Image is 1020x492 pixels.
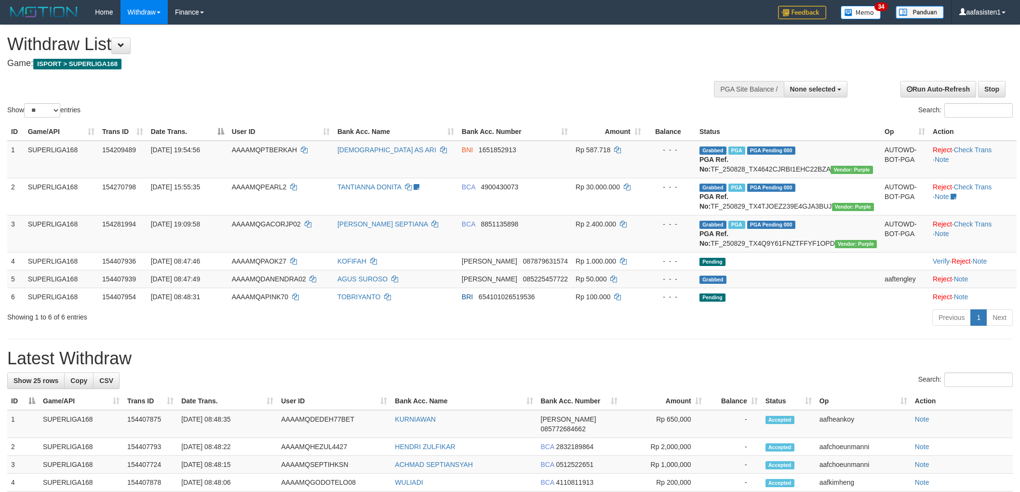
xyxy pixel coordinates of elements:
[232,257,286,265] span: AAAAMQPAOK27
[765,461,794,469] span: Accepted
[7,59,671,68] h4: Game:
[911,392,1013,410] th: Action
[39,438,123,456] td: SUPERLIGA168
[462,293,473,301] span: BRI
[541,415,596,423] span: [PERSON_NAME]
[7,270,24,288] td: 5
[881,178,929,215] td: AUTOWD-BOT-PGA
[728,146,745,155] span: Marked by aafchhiseyha
[935,230,949,238] a: Note
[462,275,517,283] span: [PERSON_NAME]
[649,182,692,192] div: - - -
[576,146,610,154] span: Rp 587.718
[831,166,872,174] span: Vendor URL: https://trx4.1velocity.biz
[462,220,475,228] span: BCA
[337,220,428,228] a: [PERSON_NAME] SEPTIANA
[277,456,391,474] td: AAAAMQSEPTIHKSN
[699,230,728,247] b: PGA Ref. No:
[395,443,455,451] a: HENDRI ZULFIKAR
[978,81,1006,97] a: Stop
[7,392,39,410] th: ID: activate to sort column descending
[24,215,98,252] td: SUPERLIGA168
[576,220,616,228] span: Rp 2.400.000
[576,257,616,265] span: Rp 1.000.000
[649,292,692,302] div: - - -
[699,146,726,155] span: Grabbed
[816,438,911,456] td: aafchoeunmanni
[954,183,992,191] a: Check Trans
[576,275,607,283] span: Rp 50.000
[747,221,795,229] span: PGA Pending
[973,257,987,265] a: Note
[933,275,952,283] a: Reject
[706,456,762,474] td: -
[706,410,762,438] td: -
[918,372,1013,387] label: Search:
[816,474,911,492] td: aafkimheng
[699,293,725,302] span: Pending
[7,438,39,456] td: 2
[932,309,971,326] a: Previous
[337,293,380,301] a: TOBRIYANTO
[816,392,911,410] th: Op: activate to sort column ascending
[7,349,1013,368] h1: Latest Withdraw
[277,438,391,456] td: AAAAMQHEZUL4427
[915,415,929,423] a: Note
[7,372,65,389] a: Show 25 rows
[621,410,706,438] td: Rp 650,000
[835,240,877,248] span: Vendor URL: https://trx4.1velocity.biz
[696,141,881,178] td: TF_250828_TX4642CJRBI1EHC22BZA
[537,392,621,410] th: Bank Acc. Number: activate to sort column ascending
[765,443,794,452] span: Accepted
[7,308,418,322] div: Showing 1 to 6 of 6 entries
[479,293,535,301] span: Copy 654101026519536 to clipboard
[64,372,94,389] a: Copy
[232,183,287,191] span: AAAAMQPEARL2
[7,35,671,54] h1: Withdraw List
[933,257,950,265] a: Verify
[649,274,692,284] div: - - -
[621,392,706,410] th: Amount: activate to sort column ascending
[151,275,200,283] span: [DATE] 08:47:49
[151,220,200,228] span: [DATE] 19:09:58
[24,252,98,270] td: SUPERLIGA168
[649,219,692,229] div: - - -
[462,257,517,265] span: [PERSON_NAME]
[881,270,929,288] td: aaftengley
[881,123,929,141] th: Op: activate to sort column ascending
[462,183,475,191] span: BCA
[696,123,881,141] th: Status
[970,309,987,326] a: 1
[706,392,762,410] th: Balance: activate to sort column ascending
[391,392,537,410] th: Bank Acc. Name: activate to sort column ascending
[151,293,200,301] span: [DATE] 08:48:31
[277,474,391,492] td: AAAAMQGODOTELO08
[762,392,816,410] th: Status: activate to sort column ascending
[765,479,794,487] span: Accepted
[228,123,334,141] th: User ID: activate to sort column ascending
[747,184,795,192] span: PGA Pending
[481,183,519,191] span: Copy 4900430073 to clipboard
[929,215,1017,252] td: · ·
[33,59,121,69] span: ISPORT > SUPERLIGA168
[699,184,726,192] span: Grabbed
[123,410,177,438] td: 154407875
[232,220,301,228] span: AAAAMQGACORJP02
[933,183,952,191] a: Reject
[954,146,992,154] a: Check Trans
[900,81,976,97] a: Run Auto-Refresh
[481,220,519,228] span: Copy 8851135898 to clipboard
[232,293,289,301] span: AAAAMQAPINK70
[39,456,123,474] td: SUPERLIGA168
[177,392,277,410] th: Date Trans.: activate to sort column ascending
[576,293,610,301] span: Rp 100.000
[699,156,728,173] b: PGA Ref. No:
[935,156,949,163] a: Note
[24,103,60,118] select: Showentries
[93,372,120,389] a: CSV
[232,146,297,154] span: AAAAMQPTBERKAH
[523,257,568,265] span: Copy 087879631574 to clipboard
[7,252,24,270] td: 4
[706,474,762,492] td: -
[102,146,136,154] span: 154209489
